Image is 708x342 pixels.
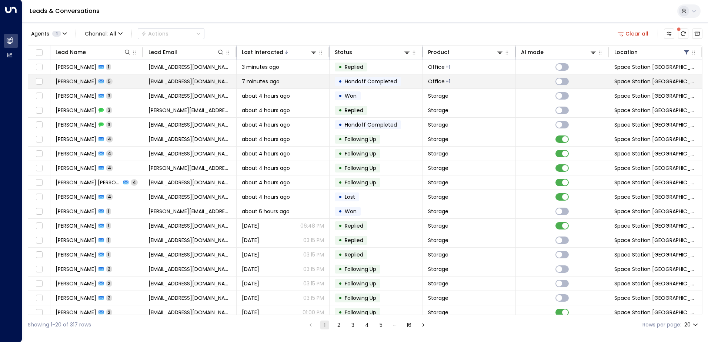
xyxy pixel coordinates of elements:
span: Space Station Doncaster [614,135,697,143]
span: Replied [345,63,363,71]
span: Toggle select row [34,236,44,245]
span: about 6 hours ago [242,208,290,215]
span: claudiu_cth97@yahoo.com [148,222,231,229]
span: 1 [106,64,111,70]
button: page 1 [320,321,329,329]
span: There are new threads available. Refresh the grid to view the latest updates. [678,28,688,39]
span: Storage [428,193,448,201]
button: Go to page 2 [334,321,343,329]
button: Go to page 16 [405,321,414,329]
div: Button group with a nested menu [138,28,204,39]
span: sammy4acres@hotmail.co.uk [148,294,231,302]
div: Lead Name [56,48,131,57]
span: 1 [106,251,111,258]
span: Space Station Doncaster [614,193,697,201]
div: • [338,277,342,290]
p: 06:48 PM [300,222,324,229]
span: Space Station Doncaster [614,179,697,186]
span: about 4 hours ago [242,150,290,157]
span: Nedelcu Ramon Madalin [56,179,121,186]
div: Actions [141,30,168,37]
span: Following Up [345,150,376,157]
span: Beryllena Burton-Mano [56,237,96,244]
div: Lead Email [148,48,224,57]
span: about 4 hours ago [242,164,290,172]
div: Location [614,48,638,57]
span: Nadine Wagstaff [56,164,96,172]
span: Following Up [345,164,376,172]
span: Storage [428,208,448,215]
span: lewiscrask@gmail.com [148,63,231,71]
span: naomisritchie81@gmail.com [148,251,231,258]
span: Sarah Mccall [56,280,96,287]
span: Toggle select row [34,250,44,259]
span: Andy Gregory [56,107,96,114]
div: • [338,219,342,232]
span: 4 [106,194,113,200]
span: Jack Robinson [56,193,96,201]
span: ianbarnes2006@gmail.com [148,121,231,128]
span: Following Up [345,294,376,302]
span: Yesterday [242,309,259,316]
div: • [338,104,342,117]
button: Go to page 5 [377,321,385,329]
button: Actions [138,28,204,39]
span: sarahmccall10@yahoo.co.uk [148,280,231,287]
span: 4 [106,136,113,142]
span: Elizabeth McPherson [56,92,96,100]
span: Space Station Doncaster [614,251,697,258]
div: AI mode [521,48,544,57]
p: 03:15 PM [303,237,324,244]
span: All [110,31,116,37]
span: Space Station Doncaster [614,164,697,172]
div: Showing 1-20 of 317 rows [28,321,91,329]
span: Space Station Doncaster [614,294,697,302]
span: contact@dennettproperty.com [148,265,231,273]
span: robinson9143@gmail.com [148,193,231,201]
span: 3 minutes ago [242,63,279,71]
span: Storage [428,150,448,157]
span: Toggle select row [34,91,44,101]
div: Last Interacted [242,48,317,57]
span: Storage [428,294,448,302]
span: Yesterday [242,251,259,258]
span: Storage [428,237,448,244]
button: Archived Leads [692,28,702,39]
span: beccc569@gmail.com [148,150,231,157]
span: j.bagnall90@gmail.com [148,309,231,316]
span: elizabethsuger22@mail.com [148,92,231,100]
span: 3 [106,121,112,128]
span: Toggle select row [34,77,44,86]
span: Carol Bevan [56,208,96,215]
span: Following Up [345,135,376,143]
span: 1 [106,222,111,229]
span: about 4 hours ago [242,193,290,201]
p: 03:15 PM [303,294,324,302]
span: Space Station Doncaster [614,309,697,316]
button: Go to next page [419,321,428,329]
span: Replied [345,107,363,114]
div: • [338,61,342,73]
span: Toggle select row [34,149,44,158]
p: 03:15 PM [303,251,324,258]
span: about 4 hours ago [242,107,290,114]
span: Space Station Doncaster [614,150,697,157]
span: Space Station Doncaster [614,280,697,287]
span: Space Station Doncaster [614,107,697,114]
button: Go to page 3 [348,321,357,329]
button: Go to page 4 [363,321,371,329]
p: 03:15 PM [303,280,324,287]
span: about 4 hours ago [242,121,290,128]
span: Office [428,78,445,85]
button: Agents1 [28,28,70,39]
span: about 4 hours ago [242,179,290,186]
div: • [338,162,342,174]
span: Storage [428,280,448,287]
span: 3 [106,107,112,113]
span: Yesterday [242,237,259,244]
span: Won [345,208,357,215]
span: Replied [345,251,363,258]
span: Storage [428,92,448,100]
span: 2 [106,266,112,272]
span: Storage [428,265,448,273]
